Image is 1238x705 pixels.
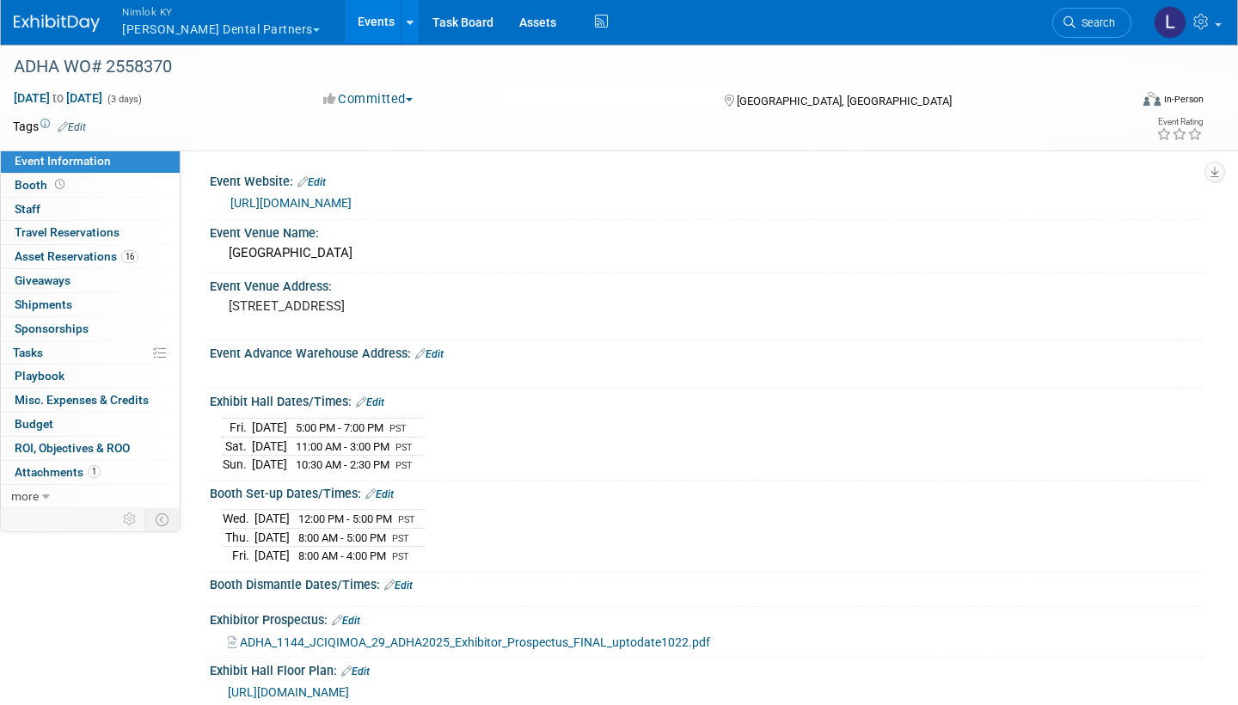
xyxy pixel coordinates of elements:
[210,273,1204,295] div: Event Venue Address:
[58,121,86,133] a: Edit
[1,150,180,173] a: Event Information
[223,456,252,474] td: Sun.
[1,437,180,460] a: ROI, Objectives & ROO
[230,196,352,210] a: [URL][DOMAIN_NAME]
[252,437,287,456] td: [DATE]
[50,91,66,105] span: to
[15,273,70,287] span: Giveaways
[15,249,138,263] span: Asset Reservations
[210,607,1204,629] div: Exhibitor Prospectus:
[1,389,180,412] a: Misc. Expenses & Credits
[1163,93,1204,106] div: In-Person
[1,485,180,508] a: more
[1143,92,1161,106] img: Format-Inperson.png
[384,579,413,592] a: Edit
[317,90,420,108] button: Committed
[254,547,290,565] td: [DATE]
[298,512,392,525] span: 12:00 PM - 5:00 PM
[88,465,101,478] span: 1
[1,269,180,292] a: Giveaways
[210,220,1204,242] div: Event Venue Name:
[1,413,180,436] a: Budget
[296,421,383,434] span: 5:00 PM - 7:00 PM
[223,547,254,565] td: Fri.
[121,250,138,263] span: 16
[398,514,415,525] span: PST
[122,3,320,21] span: Nimlok KY
[52,178,68,191] span: Booth not reserved yet
[13,346,43,359] span: Tasks
[228,635,710,649] a: ADHA_1144_JCIQIMOA_29_ADHA2025_Exhibitor_Prospectus_FINAL_uptodate1022.pdf
[106,94,142,105] span: (3 days)
[1052,8,1131,38] a: Search
[11,489,39,503] span: more
[223,510,254,529] td: Wed.
[13,90,103,106] span: [DATE] [DATE]
[15,393,149,407] span: Misc. Expenses & Credits
[1,317,180,340] a: Sponsorships
[395,442,413,453] span: PST
[1,341,180,365] a: Tasks
[252,456,287,474] td: [DATE]
[15,465,101,479] span: Attachments
[13,118,86,135] td: Tags
[223,240,1191,267] div: [GEOGRAPHIC_DATA]
[228,685,349,699] a: [URL][DOMAIN_NAME]
[298,549,386,562] span: 8:00 AM - 4:00 PM
[15,154,111,168] span: Event Information
[298,531,386,544] span: 8:00 AM - 5:00 PM
[356,396,384,408] a: Edit
[737,95,952,107] span: [GEOGRAPHIC_DATA], [GEOGRAPHIC_DATA]
[229,298,605,314] pre: [STREET_ADDRESS]
[392,533,409,544] span: PST
[1,293,180,316] a: Shipments
[1,221,180,244] a: Travel Reservations
[240,635,710,649] span: ADHA_1144_JCIQIMOA_29_ADHA2025_Exhibitor_Prospectus_FINAL_uptodate1022.pdf
[210,389,1204,411] div: Exhibit Hall Dates/Times:
[1,174,180,197] a: Booth
[15,441,130,455] span: ROI, Objectives & ROO
[365,488,394,500] a: Edit
[115,508,145,530] td: Personalize Event Tab Strip
[332,615,360,627] a: Edit
[223,418,252,437] td: Fri.
[254,528,290,547] td: [DATE]
[210,572,1204,594] div: Booth Dismantle Dates/Times:
[15,369,64,383] span: Playbook
[1,365,180,388] a: Playbook
[145,508,181,530] td: Toggle Event Tabs
[15,417,53,431] span: Budget
[210,340,1204,363] div: Event Advance Warehouse Address:
[297,176,326,188] a: Edit
[15,178,68,192] span: Booth
[14,15,100,32] img: ExhibitDay
[1154,6,1186,39] img: Luc Schaefer
[15,202,40,216] span: Staff
[1156,118,1203,126] div: Event Rating
[15,225,120,239] span: Travel Reservations
[415,348,444,360] a: Edit
[8,52,1102,83] div: ADHA WO# 2558370
[392,551,409,562] span: PST
[296,440,389,453] span: 11:00 AM - 3:00 PM
[1,198,180,221] a: Staff
[223,437,252,456] td: Sat.
[1027,89,1204,115] div: Event Format
[210,169,1204,191] div: Event Website:
[15,297,72,311] span: Shipments
[389,423,407,434] span: PST
[296,458,389,471] span: 10:30 AM - 2:30 PM
[210,658,1204,680] div: Exhibit Hall Floor Plan:
[341,665,370,677] a: Edit
[15,322,89,335] span: Sponsorships
[1,461,180,484] a: Attachments1
[223,528,254,547] td: Thu.
[395,460,413,471] span: PST
[254,510,290,529] td: [DATE]
[252,418,287,437] td: [DATE]
[1076,16,1115,29] span: Search
[1,245,180,268] a: Asset Reservations16
[210,481,1204,503] div: Booth Set-up Dates/Times:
